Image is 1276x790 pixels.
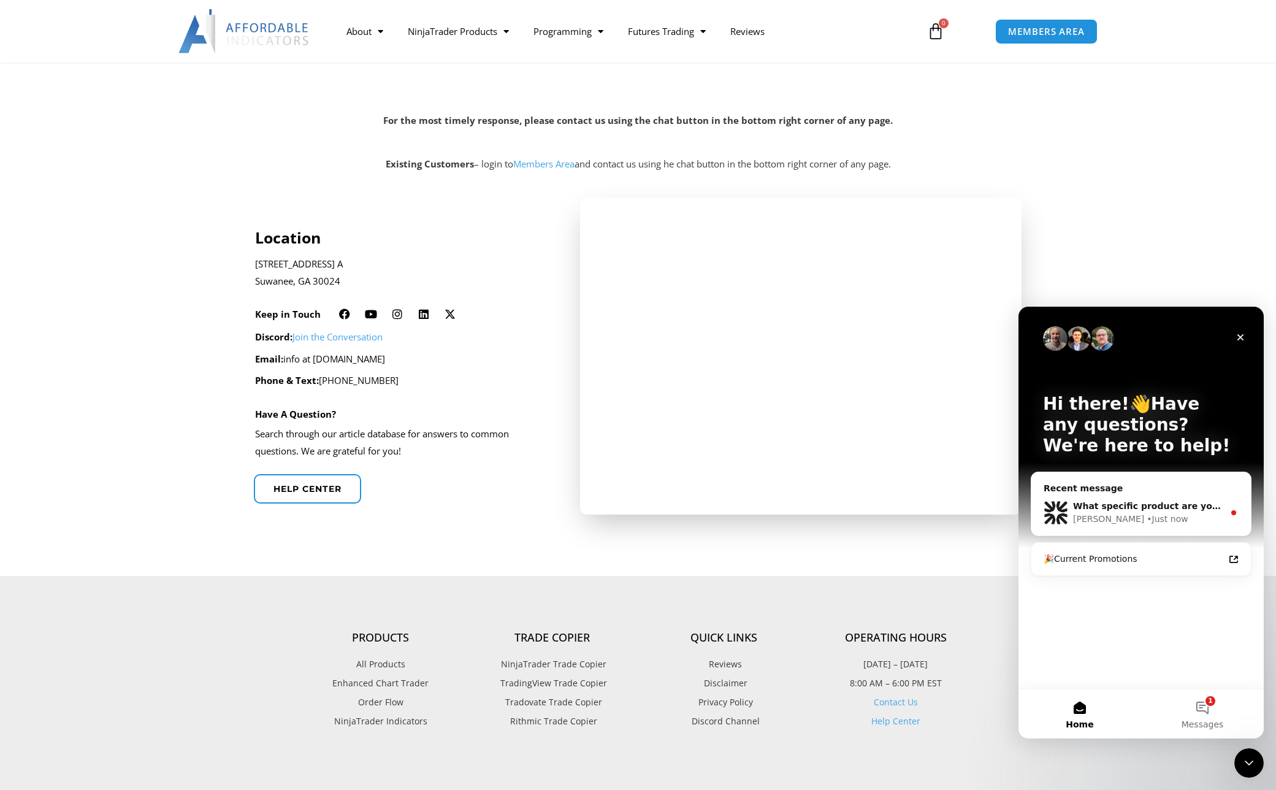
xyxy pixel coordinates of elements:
[55,206,126,219] div: [PERSON_NAME]
[383,114,893,126] strong: For the most timely response, please contact us using the chat button in the bottom right corner ...
[1008,27,1085,36] span: MEMBERS AREA
[178,9,310,53] img: LogoAI | Affordable Indicators – NinjaTrader
[6,156,1270,173] p: – login to and contact us using he chat button in the bottom right corner of any page.
[638,656,810,672] a: Reviews
[502,694,602,710] span: Tradovate Trade Copier
[395,17,521,45] a: NinjaTrader Products
[706,656,742,672] span: Reviews
[123,383,245,432] button: Messages
[273,485,342,493] span: Help center
[334,17,395,45] a: About
[295,675,467,691] a: Enhanced Chart Trader
[939,18,949,28] span: 0
[810,631,982,645] h4: Operating Hours
[598,227,1003,485] iframe: Affordable Indicators, Inc.
[638,694,810,710] a: Privacy Policy
[689,713,760,729] span: Discord Channel
[810,675,982,691] p: 8:00 AM – 6:00 PM EST
[718,17,777,45] a: Reviews
[334,713,427,729] span: NinjaTrader Indicators
[255,408,336,420] h4: Have A Question?
[211,20,233,42] div: Close
[810,656,982,672] p: [DATE] – [DATE]
[701,675,747,691] span: Disclaimer
[254,474,361,504] a: Help center
[467,713,638,729] a: Rithmic Trade Copier
[467,656,638,672] a: NinjaTrader Trade Copier
[467,631,638,645] h4: Trade Copier
[334,17,913,45] nav: Menu
[295,694,467,710] a: Order Flow
[513,158,575,170] a: Members Area
[255,351,548,368] p: info at [DOMAIN_NAME]
[163,413,205,422] span: Messages
[638,675,810,691] a: Disclaimer
[47,413,75,422] span: Home
[909,13,963,49] a: 0
[616,17,718,45] a: Futures Trading
[332,675,429,691] span: Enhanced Chart Trader
[356,656,405,672] span: All Products
[358,694,403,710] span: Order Flow
[255,374,319,386] strong: Phone & Text:
[295,631,467,645] h4: Products
[255,228,548,247] h4: Location
[874,696,918,708] a: Contact Us
[25,246,205,259] div: 🎉Current Promotions
[995,19,1098,44] a: MEMBERS AREA
[255,309,321,320] h6: Keep in Touch
[497,675,607,691] span: TradingView Trade Copier
[638,631,810,645] h4: Quick Links
[18,241,227,264] a: 🎉Current Promotions
[695,694,753,710] span: Privacy Policy
[292,331,383,343] a: Join the Conversation
[498,656,606,672] span: NinjaTrader Trade Copier
[467,694,638,710] a: Tradovate Trade Copier
[295,713,467,729] a: NinjaTrader Indicators
[255,353,283,365] strong: Email:
[255,256,548,290] p: [STREET_ADDRESS] A Suwanee, GA 30024
[386,158,474,170] strong: Existing Customers
[255,426,548,460] p: Search through our article database for answers to common questions. We are grateful for you!
[128,206,169,219] div: • Just now
[295,656,467,672] a: All Products
[638,713,810,729] a: Discord Channel
[255,372,548,389] p: [PHONE_NUMBER]
[871,715,920,727] a: Help Center
[521,17,616,45] a: Programming
[1018,307,1264,738] iframe: To enrich screen reader interactions, please activate Accessibility in Grammarly extension settings
[507,713,597,729] span: Rithmic Trade Copier
[255,331,292,343] strong: Discord:
[467,675,638,691] a: TradingView Trade Copier
[1234,748,1264,778] iframe: Intercom live chat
